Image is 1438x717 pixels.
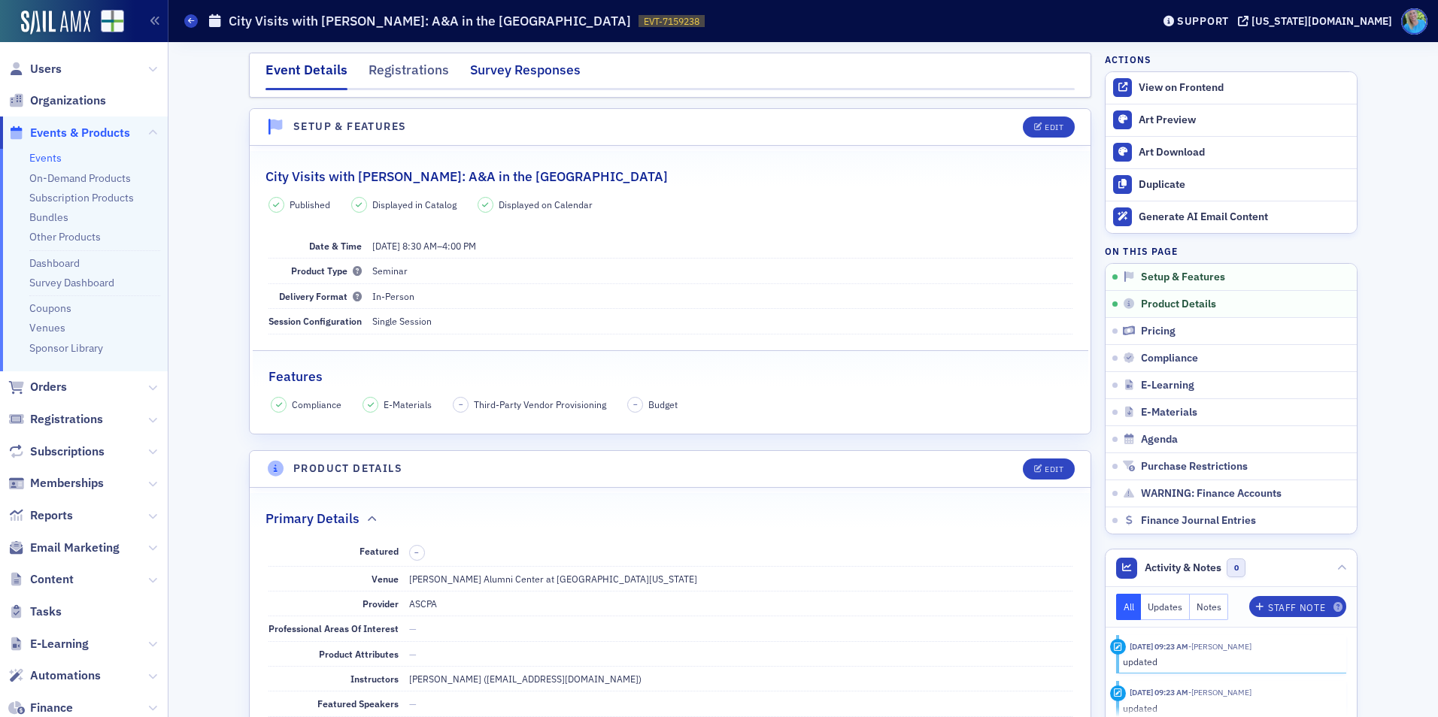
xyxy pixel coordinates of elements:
div: Registrations [369,60,449,88]
div: Duplicate [1139,178,1349,192]
button: Staff Note [1249,596,1346,617]
span: Email Marketing [30,540,120,556]
span: WARNING: Finance Accounts [1141,487,1282,501]
button: Notes [1190,594,1229,620]
span: Tasks [30,604,62,620]
h1: City Visits with [PERSON_NAME]: A&A in the [GEOGRAPHIC_DATA] [229,12,631,30]
button: [US_STATE][DOMAIN_NAME] [1238,16,1397,26]
span: Delivery Format [279,290,362,302]
span: Agenda [1141,433,1178,446]
span: Budget [648,398,678,411]
span: – [414,547,419,558]
a: Tasks [8,604,62,620]
button: All [1116,594,1142,620]
span: Date & Time [309,240,362,252]
span: – [459,399,463,410]
span: Product Type [291,265,362,277]
img: SailAMX [101,10,124,33]
span: Displayed on Calendar [499,198,593,211]
a: Subscription Products [29,191,134,204]
a: View Homepage [90,10,124,35]
span: Displayed in Catalog [372,198,457,211]
span: Instructors [350,673,399,685]
div: Update [1110,639,1126,655]
span: Events & Products [30,125,130,141]
span: Published [290,198,330,211]
span: – [633,399,638,410]
h2: Features [268,367,323,386]
span: Memberships [30,475,104,492]
span: Seminar [372,265,408,277]
span: Subscriptions [30,443,105,460]
a: Subscriptions [8,443,105,460]
span: Purchase Restrictions [1141,460,1248,473]
span: Registrations [30,411,103,428]
button: Edit [1023,116,1075,138]
a: Sponsor Library [29,341,103,355]
span: 0 [1227,558,1245,577]
span: Organizations [30,92,106,109]
h4: Actions [1105,53,1151,66]
div: Support [1177,14,1229,28]
a: Events & Products [8,125,130,141]
a: On-Demand Products [29,171,131,185]
a: Memberships [8,475,104,492]
span: E-Learning [1141,379,1194,392]
button: Updates [1141,594,1190,620]
h2: Primary Details [265,509,359,528]
span: Orders [30,379,67,395]
button: Generate AI Email Content [1106,201,1357,233]
span: Activity & Notes [1145,560,1221,576]
time: 9/11/2025 09:23 AM [1130,687,1188,697]
span: ASCPA [409,597,437,610]
span: [DATE] [372,240,400,252]
img: SailAMX [21,11,90,35]
a: Events [29,151,62,165]
a: Reports [8,507,73,524]
button: Duplicate [1106,168,1357,201]
span: Product Details [1141,298,1216,311]
span: E-Learning [30,636,89,652]
span: E-Materials [1141,406,1197,419]
span: Provider [363,597,399,610]
div: Staff Note [1268,604,1325,612]
a: Content [8,571,74,588]
span: Session Configuration [268,315,362,327]
span: Content [30,571,74,588]
span: Venue [372,573,399,585]
a: Finance [8,700,73,716]
span: Professional Areas Of Interest [268,622,399,634]
a: Dashboard [29,256,80,270]
span: Featured Speakers [317,697,399,709]
div: Event Details [265,60,347,90]
a: Survey Dashboard [29,276,114,289]
time: 4:00 PM [442,240,476,252]
span: Automations [30,667,101,684]
span: E-Materials [384,398,432,411]
a: E-Learning [8,636,89,652]
h4: Setup & Features [293,119,406,135]
div: Survey Responses [470,60,581,88]
div: [PERSON_NAME] ([EMAIL_ADDRESS][DOMAIN_NAME]) [409,672,642,685]
div: updated [1123,701,1336,715]
span: Finance [30,700,73,716]
div: Art Preview [1139,113,1349,127]
h4: Product Details [293,461,402,476]
span: EVT-7159238 [644,15,699,28]
span: Kristi Gates [1188,687,1251,697]
span: Profile [1401,8,1427,35]
span: — [409,648,417,660]
span: Product Attributes [319,648,399,660]
a: Bundles [29,210,68,224]
time: 9/11/2025 09:23 AM [1130,641,1188,652]
a: Other Products [29,230,101,244]
a: Venues [29,321,65,334]
span: Compliance [1141,352,1198,365]
a: Art Preview [1106,104,1357,136]
div: Art Download [1139,146,1349,159]
span: Finance Journal Entries [1141,514,1256,528]
a: View on Frontend [1106,72,1357,104]
span: Single Session [372,315,432,327]
a: Automations [8,667,101,684]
